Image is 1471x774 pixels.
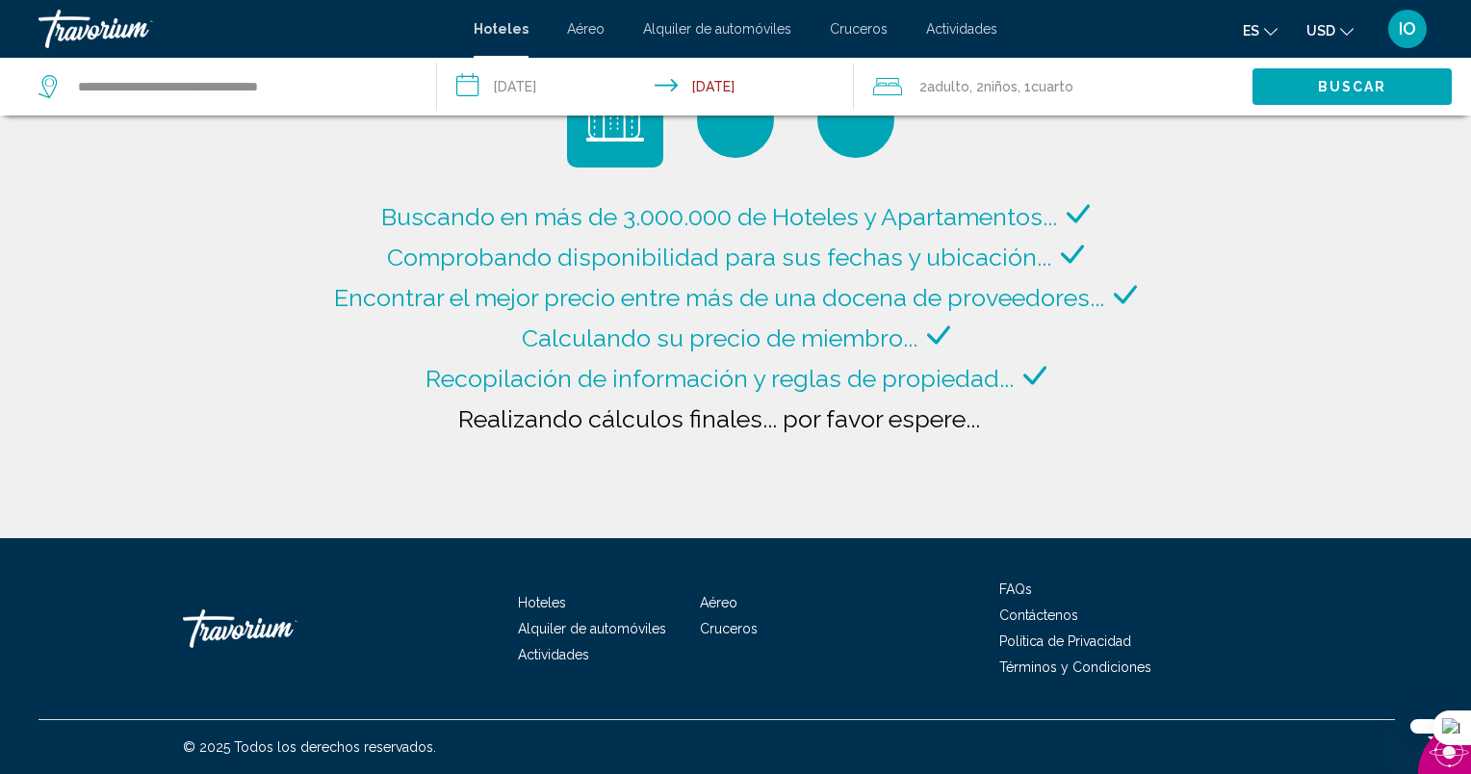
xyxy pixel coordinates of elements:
a: Hoteles [474,21,529,37]
a: Travorium [39,10,454,48]
span: Recopilación de información y reglas de propiedad... [426,364,1014,393]
span: IO [1399,19,1416,39]
span: 2 [919,73,969,100]
a: Alquiler de automóviles [518,621,666,636]
a: Contáctenos [999,607,1078,623]
iframe: Botón para iniciar la ventana de mensajería [1394,697,1456,759]
a: Actividades [926,21,997,37]
span: Realizando cálculos finales... por favor espere... [458,404,980,433]
button: Change language [1243,16,1277,44]
span: USD [1306,23,1335,39]
span: , 1 [1018,73,1073,100]
button: Change currency [1306,16,1354,44]
span: , 2 [969,73,1018,100]
button: Buscar [1252,68,1452,104]
a: Cruceros [830,21,888,37]
a: Política de Privacidad [999,633,1131,649]
a: Hoteles [518,595,566,610]
button: Check-in date: Sep 17, 2025 Check-out date: Sep 19, 2025 [437,58,855,116]
a: Actividades [518,647,589,662]
span: Cuarto [1031,79,1073,94]
a: Aéreo [700,595,737,610]
span: es [1243,23,1259,39]
span: Encontrar el mejor precio entre más de una docena de proveedores... [334,283,1104,312]
span: Buscando en más de 3.000.000 de Hoteles y Apartamentos... [381,202,1057,231]
a: Travorium [183,600,375,658]
a: Aéreo [567,21,605,37]
span: Niños [984,79,1018,94]
span: © 2025 Todos los derechos reservados. [183,739,436,755]
a: Cruceros [700,621,758,636]
span: Adulto [927,79,969,94]
a: Alquiler de automóviles [643,21,791,37]
button: Travelers: 2 adults, 2 children [854,58,1252,116]
button: User Menu [1382,9,1432,49]
span: Comprobando disponibilidad para sus fechas y ubicación... [387,243,1051,271]
span: Calculando su precio de miembro... [522,323,917,352]
span: Buscar [1318,80,1387,95]
a: Términos y Condiciones [999,659,1151,675]
a: FAQs [999,581,1032,597]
